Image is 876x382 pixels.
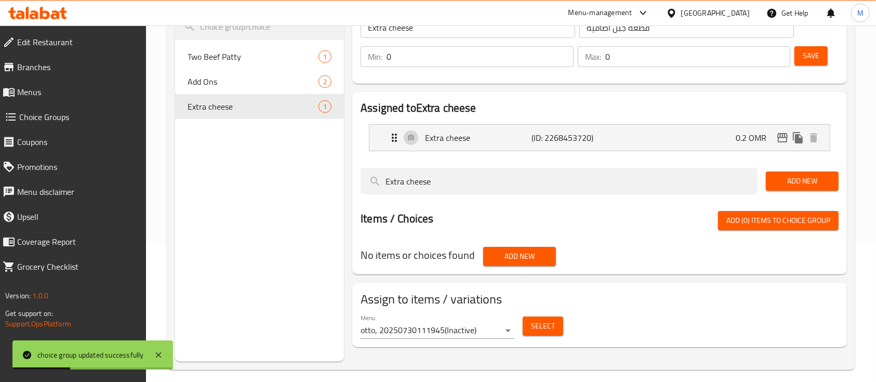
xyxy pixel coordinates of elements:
li: Expand [361,120,839,155]
span: 1 [319,52,331,62]
span: Select [531,320,555,333]
p: (ID: 2268453720) [532,131,603,144]
div: Two Beef Patty1 [175,44,344,69]
button: Add New [483,247,556,266]
button: Select [523,317,563,336]
p: Max: [585,50,601,63]
span: Two Beef Patty [188,50,318,63]
p: Min: [368,50,382,63]
span: Choice Groups [19,111,138,123]
span: Coupons [17,136,138,148]
p: 0.2 OMR [736,131,775,144]
span: Add New [774,175,830,188]
span: Add (0) items to choice group [726,214,830,227]
button: edit [775,130,790,146]
span: Menus [17,86,138,98]
div: otto, 20250730111945(Inactive) [361,322,514,339]
span: M [857,7,864,19]
span: Menu disclaimer [17,186,138,198]
input: search [361,168,758,194]
h3: No items or choices found [361,247,475,264]
a: Support.OpsPlatform [5,317,71,331]
span: Branches [17,61,138,73]
div: Expand [369,125,830,151]
button: duplicate [790,130,806,146]
h2: Assign to items / variations [361,291,839,308]
span: Version: [5,289,31,302]
div: Menu-management [568,7,632,19]
button: Add New [766,172,839,191]
span: 1 [319,102,331,112]
input: search [175,14,344,40]
div: Extra cheese1 [175,94,344,119]
h2: Items / Choices [361,211,433,227]
span: Grocery Checklist [17,260,138,273]
h2: Assigned to Extra cheese [361,100,839,116]
button: Save [794,46,828,65]
button: Add (0) items to choice group [718,211,839,230]
div: Add Ons2 [175,69,344,94]
span: 1.0.0 [32,289,48,302]
div: Choices [318,75,331,88]
span: Upsell [17,210,138,223]
span: 2 [319,77,331,87]
span: Edit Restaurant [17,36,138,48]
span: Coverage Report [17,235,138,248]
span: Extra cheese [188,100,318,113]
div: choice group updated successfully [37,349,144,361]
label: Menu [361,314,376,321]
div: [GEOGRAPHIC_DATA] [681,7,750,19]
p: Extra cheese [425,131,532,144]
span: Save [803,49,819,62]
div: Choices [318,50,331,63]
span: Add New [492,250,548,263]
div: Choices [318,100,331,113]
span: Add Ons [188,75,318,88]
span: Get support on: [5,307,53,320]
span: Promotions [17,161,138,173]
button: delete [806,130,821,146]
